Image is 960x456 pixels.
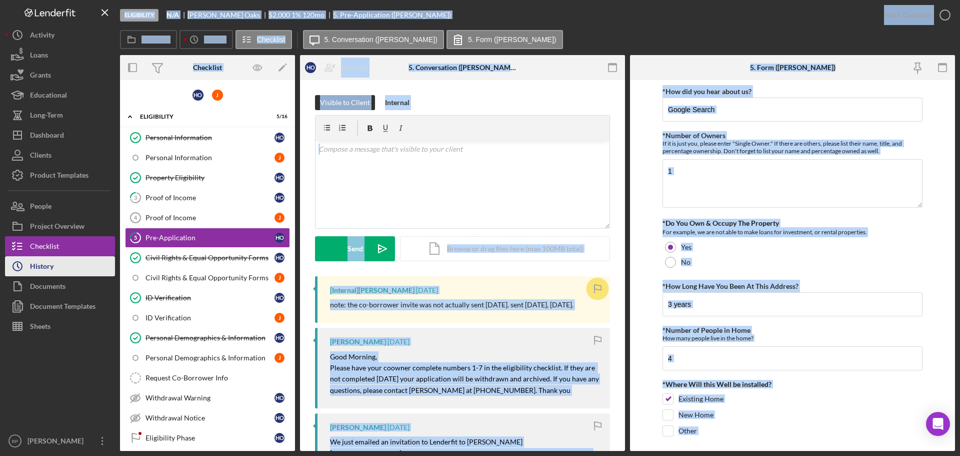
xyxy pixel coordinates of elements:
button: Long-Term [5,105,115,125]
div: Loans [30,45,48,68]
div: ID Verification [145,314,274,322]
div: H O [274,433,284,443]
div: People [30,196,51,219]
div: [PERSON_NAME] [330,338,386,346]
a: Civil Rights & Equal Opportunity FormsHO [125,248,290,268]
div: Reassign [341,58,368,78]
label: *Number of Owners [662,131,725,140]
textarea: 1 [662,159,922,207]
label: Activity [204,36,226,44]
label: *How did you hear about us? [662,87,751,96]
div: Personal Information [145,154,274,162]
div: Personal Demographics & Information [145,334,274,342]
mark: Please have your coowner complete numbers 1-7 in the eligibility checklist. If they are not compl... [330,363,600,394]
button: Product Templates [5,165,115,185]
time: 2025-09-09 15:42 [416,286,438,294]
div: [Internal] [PERSON_NAME] [330,286,414,294]
div: 5. Conversation ([PERSON_NAME]) [408,64,517,72]
button: Activity [179,30,232,49]
button: Overview [120,30,177,49]
div: ID Verification [145,294,274,302]
button: Loans [5,45,115,65]
div: H O [274,333,284,343]
div: Proof of Income [145,194,274,202]
button: People [5,196,115,216]
div: Sheets [30,316,50,339]
div: H O [274,393,284,403]
div: How many people live in the home? [662,334,922,342]
div: 1 % [291,11,301,19]
div: Grants [30,65,51,88]
text: BP [12,438,18,444]
div: Mark Complete [884,5,932,25]
time: 2025-08-26 13:50 [387,338,409,346]
div: J [274,273,284,283]
label: No [681,258,690,266]
div: J [274,153,284,163]
a: Withdrawal WarningHO [125,388,290,408]
div: Long-Term [30,105,63,128]
div: Dashboard [30,125,64,148]
div: Personal Information [145,134,274,142]
button: BP[PERSON_NAME] [5,431,115,451]
div: Personal Demographics & Information [145,354,274,362]
a: Request Co-Borrower Info [125,368,290,388]
button: Activity [5,25,115,45]
div: Documents [30,276,65,299]
div: If it is just you, please enter "Single Owner." If there are others, please list their name, titl... [662,140,922,155]
span: $2,000 [268,11,290,19]
div: J [212,90,223,101]
label: *How Long Have You Been At This Address? [662,282,798,290]
button: Send [315,236,395,261]
button: Checklist [5,236,115,256]
button: 5. Conversation ([PERSON_NAME]) [303,30,444,49]
div: Civil Rights & Equal Opportunity Forms [145,254,274,262]
button: Sheets [5,316,115,336]
div: Withdrawal Notice [145,414,274,422]
a: Dashboard [5,125,115,145]
button: Grants [5,65,115,85]
a: Documents [5,276,115,296]
div: Document Templates [30,296,95,319]
div: *Do You Own & Occupy The Property [662,219,922,227]
div: H O [192,90,203,101]
div: Civil Rights & Equal Opportunity Forms [145,274,274,282]
div: [PERSON_NAME] [25,431,90,453]
a: Personal InformationJ [125,148,290,168]
a: ID VerificationJ [125,308,290,328]
button: Project Overview [5,216,115,236]
div: Proof of Income [145,214,274,222]
div: Eligibility [140,114,262,120]
div: Educational [30,85,67,108]
div: Project Overview [30,216,84,239]
a: 5Pre-ApplicationHO [125,228,290,248]
a: Educational [5,85,115,105]
div: J [274,353,284,363]
p: note: the co-borrower invite was not actually sent [DATE]. sent [DATE], [DATE]. [330,299,573,310]
div: Send [347,236,363,261]
div: H O [274,133,284,143]
tspan: 5 [134,234,137,241]
div: [PERSON_NAME] Oaks [187,11,268,19]
tspan: 4 [134,215,137,221]
div: Checklist [193,64,222,72]
button: Clients [5,145,115,165]
div: 120 mo [302,11,324,19]
div: H O [305,62,316,73]
div: [PERSON_NAME] [330,423,386,431]
label: Existing Home [678,394,723,404]
button: Document Templates [5,296,115,316]
label: Other [678,426,697,436]
div: Pre-Application [145,234,274,242]
button: Mark Complete [874,5,955,25]
div: J [274,313,284,323]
